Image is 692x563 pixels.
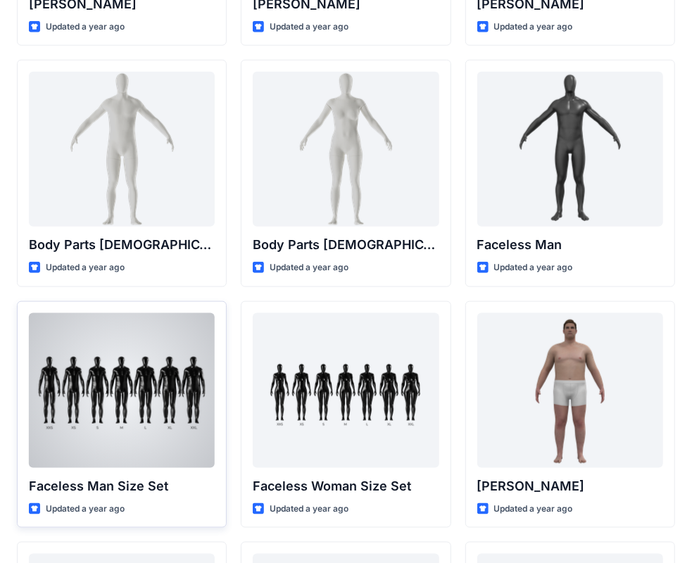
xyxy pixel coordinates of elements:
[494,502,573,517] p: Updated a year ago
[494,20,573,34] p: Updated a year ago
[477,72,663,227] a: Faceless Man
[270,20,348,34] p: Updated a year ago
[29,235,215,255] p: Body Parts [DEMOGRAPHIC_DATA]
[477,313,663,468] a: Joseph
[477,476,663,496] p: [PERSON_NAME]
[29,476,215,496] p: Faceless Man Size Set
[46,260,125,275] p: Updated a year ago
[46,20,125,34] p: Updated a year ago
[46,502,125,517] p: Updated a year ago
[253,235,439,255] p: Body Parts [DEMOGRAPHIC_DATA]
[477,235,663,255] p: Faceless Man
[29,72,215,227] a: Body Parts Male
[270,502,348,517] p: Updated a year ago
[494,260,573,275] p: Updated a year ago
[253,72,439,227] a: Body Parts Female
[270,260,348,275] p: Updated a year ago
[29,313,215,468] a: Faceless Man Size Set
[253,313,439,468] a: Faceless Woman Size Set
[253,476,439,496] p: Faceless Woman Size Set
